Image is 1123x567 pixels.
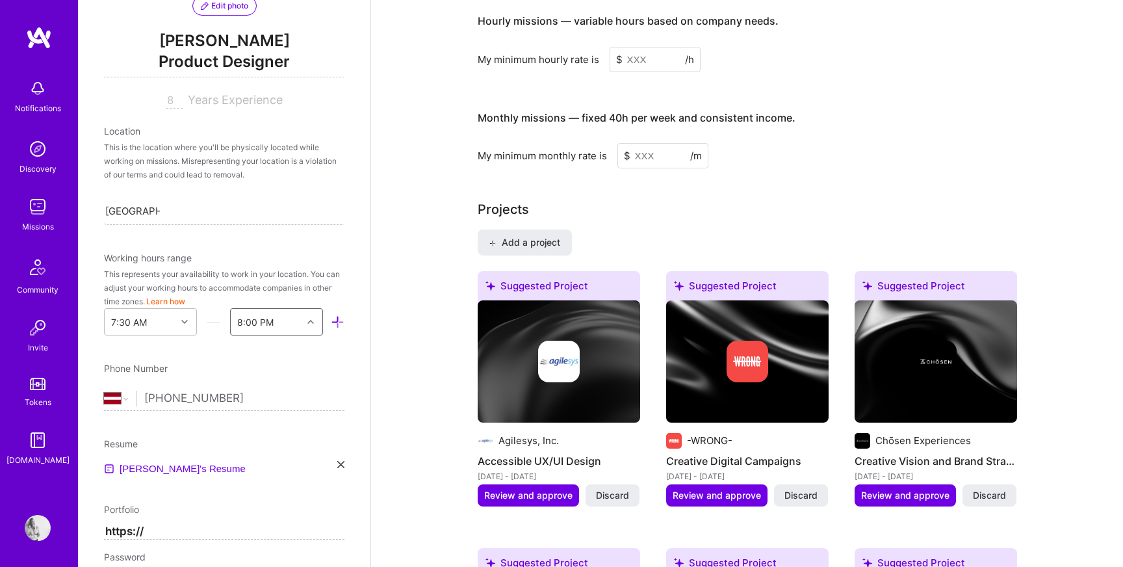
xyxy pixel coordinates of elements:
span: Years Experience [188,93,283,107]
span: Discard [973,489,1006,502]
div: Suggested Project [666,271,829,306]
div: Chōsen Experiences [875,434,971,447]
img: Company logo [478,433,493,449]
div: [DOMAIN_NAME] [6,453,70,467]
a: [PERSON_NAME]'s Resume [104,461,246,477]
img: cover [478,300,640,423]
i: icon PlusBlack [489,240,496,247]
div: Location [104,124,344,138]
i: icon Chevron [181,319,188,325]
span: /m [690,149,702,163]
div: Tokens [25,395,51,409]
i: icon SuggestedTeams [485,281,495,291]
img: User Avatar [25,515,51,541]
div: Invite [28,341,48,354]
div: Discovery [19,162,57,176]
div: Suggested Project [855,271,1017,306]
span: Discard [784,489,818,502]
div: 7:30 AM [111,315,147,329]
div: My minimum monthly rate is [478,149,607,163]
span: Review and approve [673,489,761,502]
span: $ [616,53,623,66]
h4: Monthly missions — fixed 40h per week and consistent income. [478,112,795,124]
img: teamwork [25,194,51,220]
img: Company logo [727,341,768,382]
img: Company logo [666,433,682,449]
h4: Creative Vision and Brand Strategy [855,453,1017,469]
i: icon Close [337,461,344,468]
i: icon PencilPurple [201,2,209,10]
div: [DATE] - [DATE] [478,469,640,483]
button: Learn how [146,295,185,308]
input: XXX [610,47,701,72]
span: Discard [596,489,629,502]
i: icon HorizontalInLineDivider [207,315,220,329]
h4: Hourly missions — variable hours based on company needs. [478,15,779,27]
span: [PERSON_NAME] [104,31,344,51]
i: icon SuggestedTeams [674,281,684,291]
span: Resume [104,438,138,449]
span: Review and approve [861,489,949,502]
span: Phone Number [104,363,168,374]
span: Add a project [489,236,560,249]
span: /h [685,53,694,66]
img: discovery [25,136,51,162]
span: Product Designer [104,51,344,77]
div: Password [104,550,344,564]
div: This is the location where you'll be physically located while working on missions. Misrepresentin... [104,140,344,181]
span: Review and approve [484,489,573,502]
input: XX [166,93,183,109]
img: logo [26,26,52,49]
div: Suggested Project [478,271,640,306]
i: icon SuggestedTeams [862,281,872,291]
input: +1 (000) 000-0000 [144,380,344,417]
div: [DATE] - [DATE] [666,469,829,483]
div: Community [17,283,58,297]
div: 8:00 PM [237,315,274,329]
input: http://... [104,524,344,540]
img: Company logo [538,341,580,382]
i: icon Chevron [307,319,314,325]
input: XXX [617,143,708,168]
div: Agilesys, Inc. [498,434,559,447]
div: [DATE] - [DATE] [855,469,1017,483]
h4: Accessible UX/UI Design [478,453,640,469]
img: Invite [25,315,51,341]
img: cover [666,300,829,423]
div: Projects [478,200,529,219]
h4: Creative Digital Campaigns [666,453,829,469]
div: Notifications [15,101,61,115]
img: Company logo [915,341,957,382]
div: Missions [22,220,54,233]
div: This represents your availability to work in your location. You can adjust your working hours to ... [104,267,344,308]
span: Portfolio [104,504,139,515]
div: -WRONG- [687,434,732,447]
img: Resume [104,464,114,474]
img: bell [25,75,51,101]
img: Company logo [855,433,870,449]
img: tokens [30,378,45,390]
img: Community [22,252,53,283]
div: My minimum hourly rate is [478,53,599,66]
img: cover [855,300,1017,423]
img: guide book [25,427,51,453]
span: Working hours range [104,252,192,263]
span: $ [624,149,630,163]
